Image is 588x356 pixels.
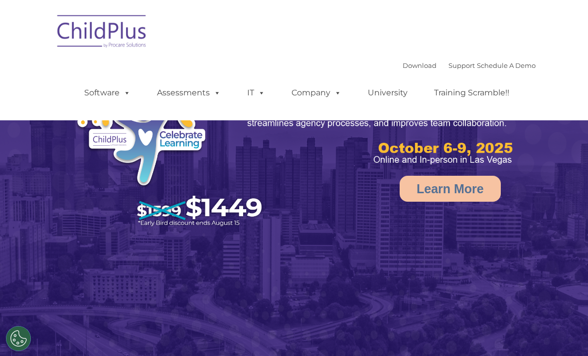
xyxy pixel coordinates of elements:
a: IT [237,83,275,103]
iframe: Chat Widget [538,308,588,356]
a: Assessments [147,83,231,103]
a: Schedule A Demo [477,61,536,69]
a: Software [74,83,141,103]
img: ChildPlus by Procare Solutions [52,8,152,58]
a: Training Scramble!! [424,83,519,103]
a: Company [282,83,351,103]
a: University [358,83,418,103]
a: Learn More [400,176,501,202]
a: Download [403,61,437,69]
a: Support [448,61,475,69]
button: Cookies Settings [6,326,31,351]
font: | [403,61,536,69]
